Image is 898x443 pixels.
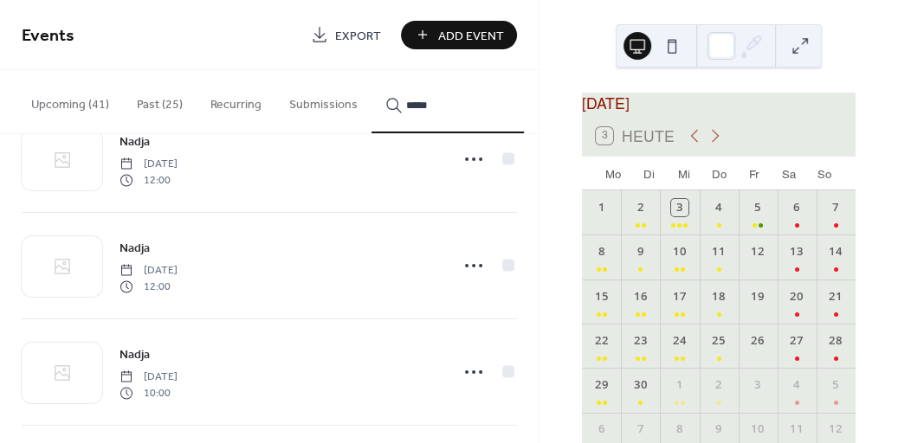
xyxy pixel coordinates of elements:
div: 19 [749,288,766,305]
div: 9 [710,421,727,438]
div: Mi [666,157,701,190]
div: 11 [788,421,805,438]
button: Submissions [275,70,371,132]
a: Nadja [120,132,150,151]
div: 28 [828,332,845,350]
div: 26 [749,332,766,350]
div: 12 [749,243,766,260]
div: Sa [772,157,807,190]
div: Di [631,157,667,190]
span: Events [22,19,74,53]
span: 10:00 [120,385,178,401]
span: Nadja [120,240,150,258]
span: Nadja [120,133,150,151]
button: Past (25) [123,70,197,132]
a: Nadja [120,238,150,258]
div: 8 [671,421,688,438]
div: 5 [828,376,845,394]
div: 2 [710,376,727,394]
div: 27 [788,332,805,350]
div: 10 [749,421,766,438]
div: 29 [593,376,611,394]
div: Fr [736,157,772,190]
div: 6 [593,421,611,438]
div: Do [701,157,737,190]
div: 21 [828,288,845,305]
div: 16 [632,288,649,305]
span: [DATE] [120,263,178,279]
div: 2 [632,199,649,216]
div: 25 [710,332,727,350]
div: 1 [671,376,688,394]
div: 5 [749,199,766,216]
button: Add Event [401,21,517,49]
div: 1 [593,199,611,216]
div: So [806,157,842,190]
div: 4 [788,376,805,394]
div: 10 [671,243,688,260]
div: 18 [710,288,727,305]
div: 12 [828,421,845,438]
div: 20 [788,288,805,305]
span: Export [335,27,381,45]
div: 22 [593,332,611,350]
span: [DATE] [120,157,178,172]
span: 12:00 [120,279,178,294]
div: 8 [593,243,611,260]
span: Nadja [120,346,150,364]
div: 7 [828,199,845,216]
div: 3 [671,199,688,216]
div: 3 [749,376,766,394]
span: [DATE] [120,369,178,385]
span: Add Event [438,27,504,45]
div: 11 [710,243,727,260]
a: Nadja [120,344,150,364]
div: 17 [671,288,688,305]
a: Export [298,21,394,49]
div: Mo [596,157,631,190]
div: 24 [671,332,688,350]
div: 14 [828,243,845,260]
button: Recurring [197,70,275,132]
button: Upcoming (41) [17,70,123,132]
div: 4 [710,199,727,216]
div: 15 [593,288,611,305]
div: 13 [788,243,805,260]
span: 12:00 [120,172,178,188]
div: [DATE] [582,93,856,115]
div: 23 [632,332,649,350]
div: 30 [632,376,649,394]
div: 7 [632,421,649,438]
div: 9 [632,243,649,260]
div: 6 [788,199,805,216]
